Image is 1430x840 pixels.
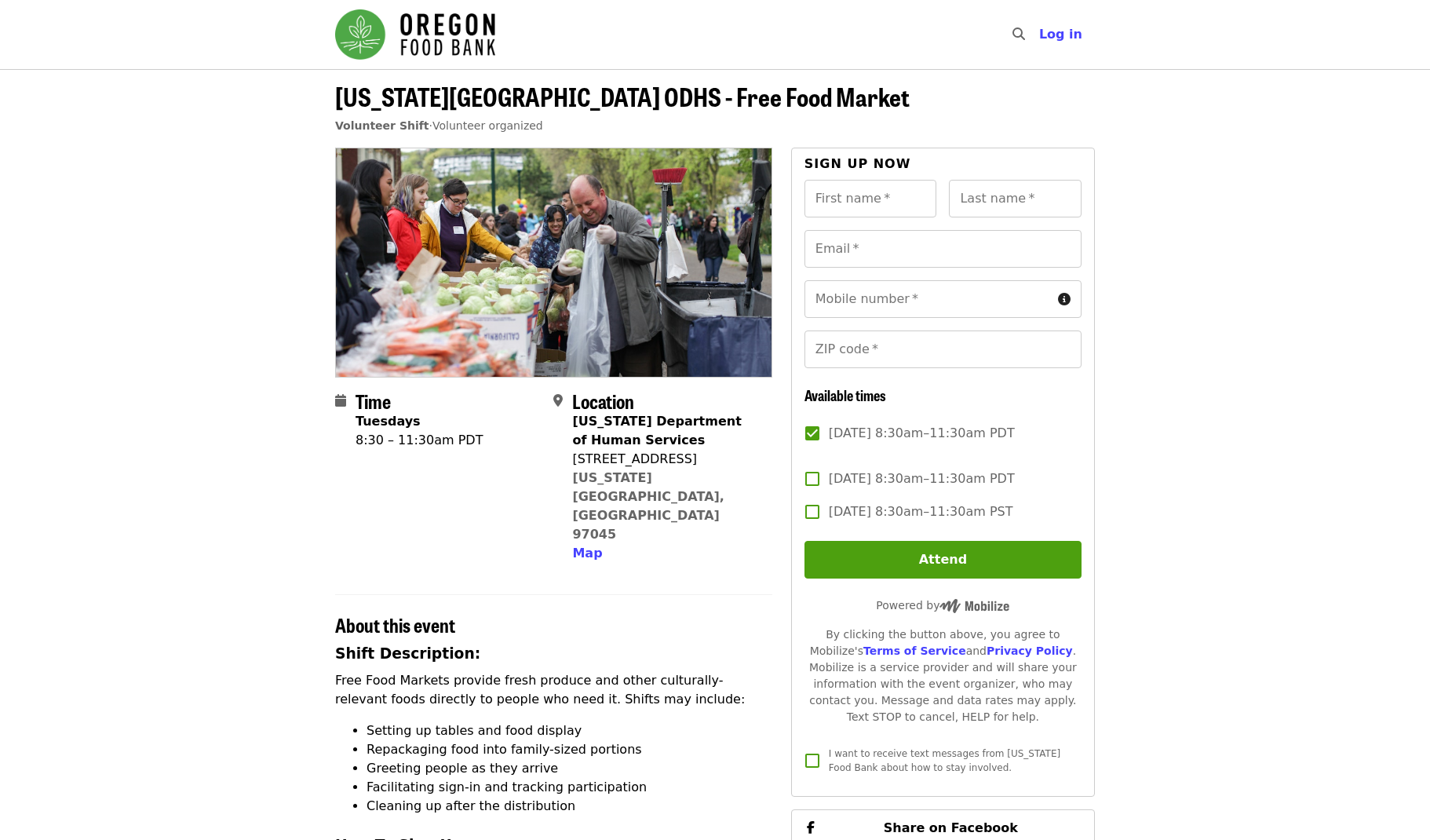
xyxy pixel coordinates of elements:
a: Privacy Policy [987,645,1073,657]
div: By clicking the button above, you agree to Mobilize's and . Mobilize is a service provider and wi... [804,626,1082,725]
span: I want to receive text messages from [US_STATE] Food Bank about how to stay involved. [829,748,1060,773]
span: · [335,119,543,132]
strong: Tuesdays [356,414,421,429]
input: Last name [949,180,1082,217]
p: Free Food Markets provide fresh produce and other culturally-relevant foods directly to people wh... [335,671,772,709]
h3: Shift Description: [335,643,772,665]
button: Map [572,544,602,563]
span: [US_STATE][GEOGRAPHIC_DATA] ODHS - Free Food Market [335,78,910,115]
img: Oregon Food Bank - Home [335,9,495,60]
span: Available times [804,385,886,405]
span: Powered by [876,599,1009,612]
span: [DATE] 8:30am–11:30am PDT [829,424,1015,443]
i: map-marker-alt icon [553,393,563,408]
li: Greeting people as they arrive [367,759,772,778]
span: About this event [335,611,455,638]
button: Log in [1027,19,1095,50]
img: Oregon City ODHS - Free Food Market organized by Oregon Food Bank [336,148,772,376]
div: 8:30 – 11:30am PDT [356,431,483,450]
span: Volunteer organized [432,119,543,132]
i: search icon [1012,27,1025,42]
img: Powered by Mobilize [939,599,1009,613]
a: Volunteer Shift [335,119,429,132]
strong: [US_STATE] Department of Human Services [572,414,741,447]
a: Terms of Service [863,645,966,657]
span: Sign up now [804,156,911,171]
span: Location [572,387,634,415]
input: Email [804,230,1082,268]
i: calendar icon [335,393,346,408]
button: Attend [804,541,1082,579]
span: [DATE] 8:30am–11:30am PDT [829,469,1015,488]
li: Setting up tables and food display [367,721,772,740]
li: Repackaging food into family-sized portions [367,740,772,759]
input: Mobile number [804,280,1052,318]
input: ZIP code [804,331,1082,368]
i: circle-info icon [1058,292,1071,307]
li: Cleaning up after the distribution [367,797,772,816]
span: Log in [1039,27,1082,42]
span: [DATE] 8:30am–11:30am PST [829,502,1013,521]
span: Time [356,387,391,415]
a: [US_STATE][GEOGRAPHIC_DATA], [GEOGRAPHIC_DATA] 97045 [572,470,724,542]
span: Map [572,546,602,561]
span: Share on Facebook [884,820,1018,835]
input: Search [1034,16,1047,53]
li: Facilitating sign-in and tracking participation [367,778,772,797]
input: First name [804,180,937,217]
div: [STREET_ADDRESS] [572,450,759,469]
